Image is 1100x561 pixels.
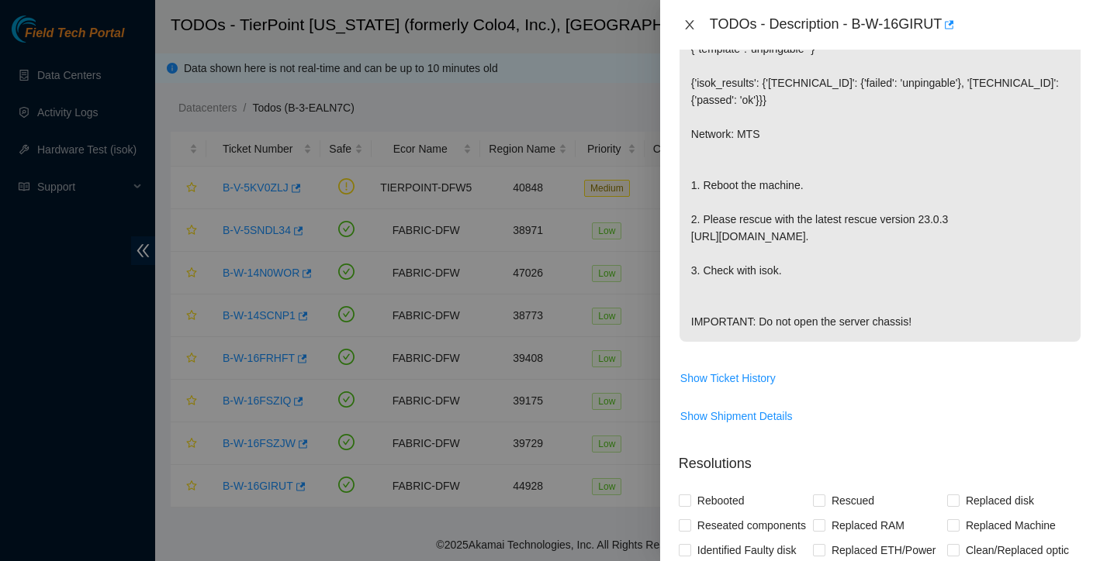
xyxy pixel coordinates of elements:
button: Show Shipment Details [680,404,794,428]
span: Reseated components [691,513,812,538]
span: Show Shipment Details [680,408,793,425]
span: Replaced Machine [960,513,1062,538]
button: Show Ticket History [680,366,777,391]
div: TODOs - Description - B-W-16GIRUT [710,12,1081,37]
span: Replaced RAM [825,513,911,538]
span: Rescued [825,488,880,513]
span: Rebooted [691,488,751,513]
span: Show Ticket History [680,370,776,387]
p: {"template":"unpingable" } {'isok_results': {'[TECHNICAL_ID]': {'failed': 'unpingable'}, '[TECHNI... [680,29,1081,342]
button: Close [679,18,700,33]
span: close [683,19,696,31]
p: Resolutions [679,441,1081,474]
span: Replaced disk [960,488,1040,513]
